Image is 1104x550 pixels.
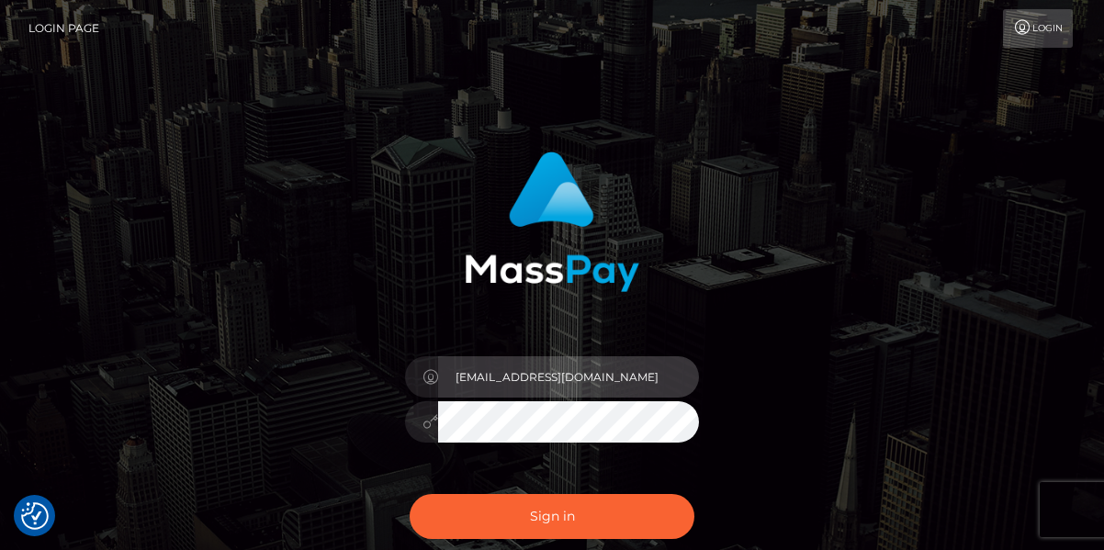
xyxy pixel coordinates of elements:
[21,502,49,530] button: Consent Preferences
[410,494,694,539] button: Sign in
[28,9,99,48] a: Login Page
[438,356,699,398] input: Username...
[465,152,639,292] img: MassPay Login
[1003,9,1073,48] a: Login
[21,502,49,530] img: Revisit consent button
